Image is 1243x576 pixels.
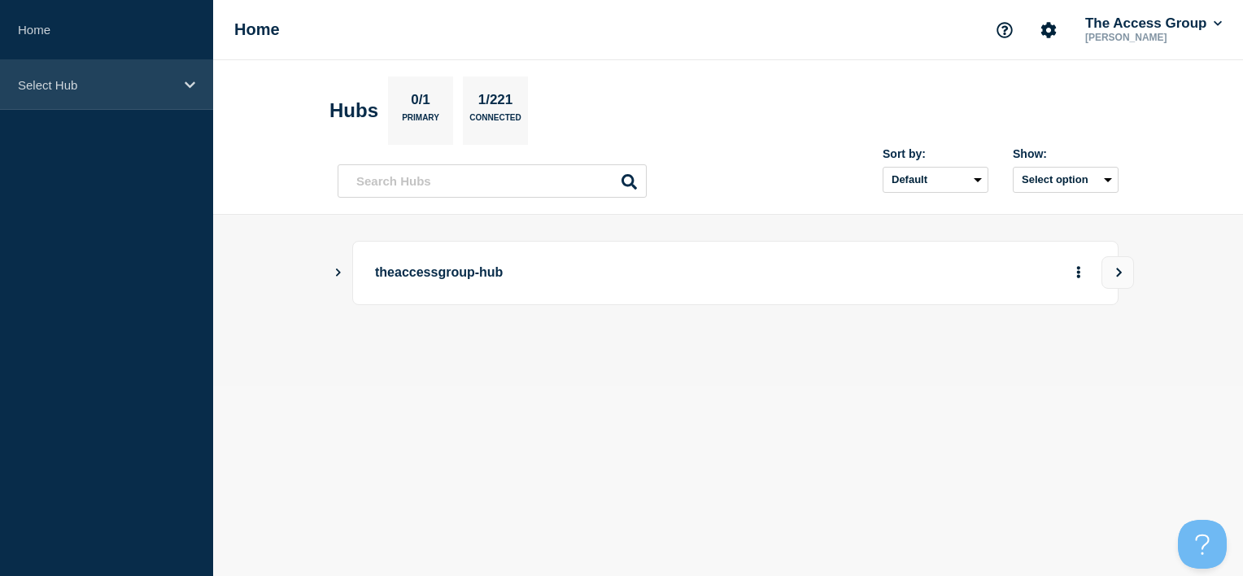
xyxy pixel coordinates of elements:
[883,167,988,193] select: Sort by
[402,113,439,130] p: Primary
[1082,32,1225,43] p: [PERSON_NAME]
[1013,167,1119,193] button: Select option
[988,13,1022,47] button: Support
[472,92,519,113] p: 1/221
[1082,15,1225,32] button: The Access Group
[1013,147,1119,160] div: Show:
[1031,13,1066,47] button: Account settings
[1101,256,1134,289] button: View
[1178,520,1227,569] iframe: Help Scout Beacon - Open
[329,99,378,122] h2: Hubs
[1068,258,1089,288] button: More actions
[338,164,647,198] input: Search Hubs
[18,78,174,92] p: Select Hub
[469,113,521,130] p: Connected
[334,267,342,279] button: Show Connected Hubs
[234,20,280,39] h1: Home
[405,92,437,113] p: 0/1
[883,147,988,160] div: Sort by:
[375,258,825,288] p: theaccessgroup-hub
